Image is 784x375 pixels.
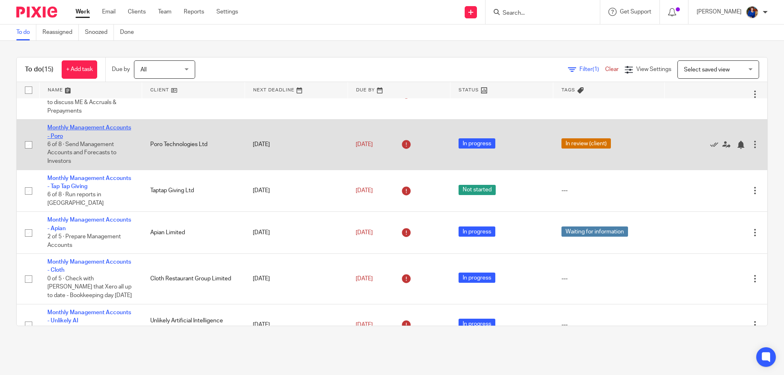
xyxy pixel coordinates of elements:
span: Tags [561,88,575,92]
a: Work [76,8,90,16]
td: Taptap Giving Ltd [142,170,245,212]
a: Monthly Management Accounts - Tap Tap Giving [47,175,131,189]
span: [DATE] [356,322,373,328]
input: Search [502,10,575,17]
h1: To do [25,65,53,74]
span: Waiting for information [561,226,628,237]
img: Nicole.jpeg [746,6,759,19]
a: Settings [216,8,238,16]
a: Monthly Management Accounts - Apian [47,217,131,231]
span: All [140,67,147,73]
td: Cloth Restaurant Group Limited [142,254,245,304]
span: In progress [459,319,495,329]
a: Clear [605,67,619,72]
td: Apian Limited [142,212,245,254]
span: Not started [459,185,496,195]
a: Mark as done [710,140,722,149]
span: [DATE] [356,276,373,282]
a: Monthly Management Accounts - Poro [47,125,131,139]
a: Email [102,8,116,16]
span: 2 of 5 · Prepare Management Accounts [47,234,121,248]
a: Monthly Management Accounts - Cloth [47,259,131,273]
span: [DATE] [356,142,373,147]
td: [DATE] [245,304,347,346]
a: Monthly Management Accounts - Unlikely AI [47,310,131,324]
span: (15) [42,66,53,73]
span: In progress [459,273,495,283]
a: Team [158,8,171,16]
img: Pixie [16,7,57,18]
span: In review (client) [561,138,611,149]
span: View Settings [636,67,671,72]
span: Select saved view [684,67,730,73]
span: 6 of 8 · Run reports in [GEOGRAPHIC_DATA] [47,192,104,206]
p: Due by [112,65,130,73]
span: Get Support [620,9,651,15]
div: --- [561,186,657,195]
div: --- [561,321,657,329]
p: [PERSON_NAME] [697,8,742,16]
span: 0 of 5 · Check with [PERSON_NAME] that Xero all up to date - Bookkeeping day [DATE] [47,276,132,298]
a: To do [16,24,36,40]
span: Filter [579,67,605,72]
a: Reports [184,8,204,16]
span: [DATE] [356,230,373,235]
a: Done [120,24,140,40]
span: In progress [459,138,495,149]
td: [DATE] [245,212,347,254]
td: [DATE] [245,254,347,304]
td: Poro Technologies Ltd [142,120,245,170]
span: 0 of 8 · Email/Meeting with Client to discuss ME & Accruals & Prepayments [47,91,130,114]
span: 6 of 8 · Send Management Accounts and Forecasts to Investors [47,142,116,164]
div: --- [561,275,657,283]
span: [DATE] [356,188,373,193]
span: In progress [459,226,495,237]
a: Reassigned [42,24,79,40]
a: Snoozed [85,24,114,40]
a: Clients [128,8,146,16]
span: (1) [592,67,599,72]
td: Unlikely Artificial Intelligence Limited [142,304,245,346]
td: [DATE] [245,170,347,212]
td: [DATE] [245,120,347,170]
a: + Add task [62,60,97,79]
